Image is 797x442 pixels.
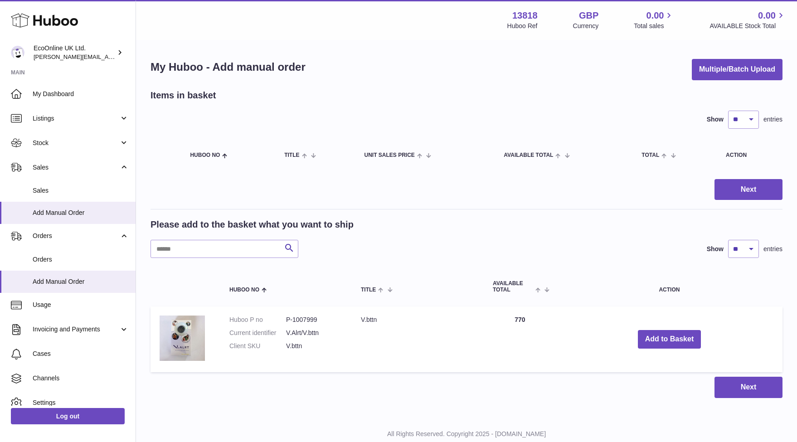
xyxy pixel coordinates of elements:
dt: Client SKU [229,342,286,350]
span: Huboo no [190,152,220,158]
td: 770 [484,306,556,372]
button: Next [714,179,782,200]
label: Show [707,245,724,253]
span: Listings [33,114,119,123]
span: Usage [33,301,129,309]
dt: Current identifier [229,329,286,337]
span: My Dashboard [33,90,129,98]
span: AVAILABLE Total [504,152,553,158]
span: entries [763,245,782,253]
span: 0.00 [758,10,776,22]
span: Settings [33,398,129,407]
img: alex.doherty@ecoonline.com [11,46,24,59]
span: Orders [33,255,129,264]
span: Total [641,152,659,158]
span: 0.00 [646,10,664,22]
img: V.bttn [160,316,205,361]
button: Next [714,377,782,398]
div: Currency [573,22,599,30]
span: Add Manual Order [33,277,129,286]
span: AVAILABLE Stock Total [710,22,786,30]
span: Total sales [634,22,674,30]
div: Action [726,152,773,158]
strong: 13818 [512,10,538,22]
span: Title [284,152,299,158]
dd: V.Alrt/V.bttn [286,329,343,337]
span: Orders [33,232,119,240]
button: Add to Basket [638,330,701,349]
h2: Items in basket [151,89,216,102]
a: 0.00 Total sales [634,10,674,30]
span: Sales [33,186,129,195]
h2: Please add to the basket what you want to ship [151,219,354,231]
span: entries [763,115,782,124]
span: AVAILABLE Total [493,281,533,292]
div: Huboo Ref [507,22,538,30]
strong: GBP [579,10,598,22]
a: 0.00 AVAILABLE Stock Total [710,10,786,30]
a: Log out [11,408,125,424]
span: Title [361,287,376,293]
span: [PERSON_NAME][EMAIL_ADDRESS][PERSON_NAME][DOMAIN_NAME] [34,53,230,60]
span: Stock [33,139,119,147]
label: Show [707,115,724,124]
div: EcoOnline UK Ltd. [34,44,115,61]
th: Action [556,272,782,301]
dd: P-1007999 [286,316,343,324]
td: V.bttn [352,306,484,372]
span: Huboo no [229,287,259,293]
span: Channels [33,374,129,383]
span: Cases [33,350,129,358]
span: Unit Sales Price [364,152,415,158]
span: Sales [33,163,119,172]
button: Multiple/Batch Upload [692,59,782,80]
span: Invoicing and Payments [33,325,119,334]
p: All Rights Reserved. Copyright 2025 - [DOMAIN_NAME] [143,430,790,438]
h1: My Huboo - Add manual order [151,60,306,74]
dd: V.bttn [286,342,343,350]
dt: Huboo P no [229,316,286,324]
span: Add Manual Order [33,209,129,217]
